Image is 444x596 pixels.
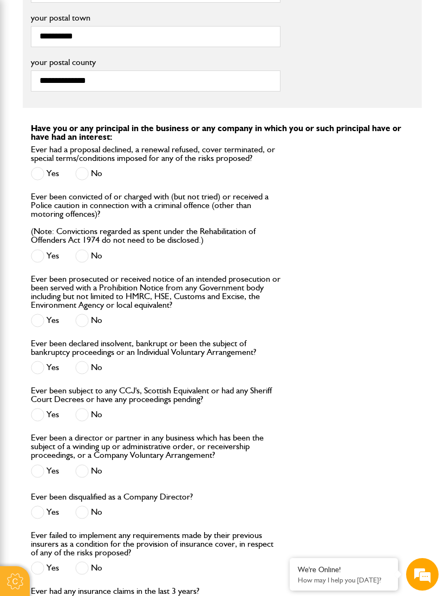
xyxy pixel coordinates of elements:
label: Yes [31,314,59,327]
label: No [75,464,102,478]
div: We're Online! [298,565,390,574]
em: Start Chat [147,334,197,348]
label: your postal county [31,58,280,67]
label: Ever been prosecuted or received notice of an intended prosecution or been served with a Prohibit... [31,275,280,309]
textarea: Type your message and hit 'Enter' [14,196,198,325]
p: Have you or any principal in the business or any company in which you or such principal have or h... [31,124,414,141]
label: No [75,506,102,519]
p: How may I help you today? [298,576,390,584]
label: Yes [31,408,59,422]
label: Ever been declared insolvent, bankrupt or been the subject of bankruptcy proceedings or an Indivi... [31,339,280,357]
label: Yes [31,361,59,374]
div: Minimize live chat window [178,5,204,31]
label: Yes [31,561,59,575]
label: No [75,167,102,180]
label: Yes [31,506,59,519]
input: Enter your last name [14,100,198,124]
img: d_20077148190_company_1631870298795_20077148190 [18,60,45,75]
label: No [75,361,102,374]
label: your postal town [31,14,280,22]
input: Enter your phone number [14,164,198,188]
label: No [75,408,102,422]
label: Ever had a proposal declined, a renewal refused, cover terminated, or special terms/conditions im... [31,145,280,163]
label: Ever been subject to any CCJ's, Scottish Equivalent or had any Sheriff Court Decrees or have any ... [31,386,280,404]
label: No [75,314,102,327]
label: Ever been disqualified as a Company Director? [31,493,193,501]
div: Chat with us now [56,61,182,75]
label: No [75,561,102,575]
label: No [75,249,102,263]
label: Ever been a director or partner in any business which has been the subject of a winding up or adm... [31,433,280,459]
label: Yes [31,249,59,263]
input: Enter your email address [14,132,198,156]
label: Ever been convicted of or charged with (but not tried) or received a Police caution in connection... [31,192,280,244]
label: Yes [31,167,59,180]
label: Yes [31,464,59,478]
label: Ever failed to implement any requirements made by their previous insurers as a condition for the ... [31,531,280,557]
